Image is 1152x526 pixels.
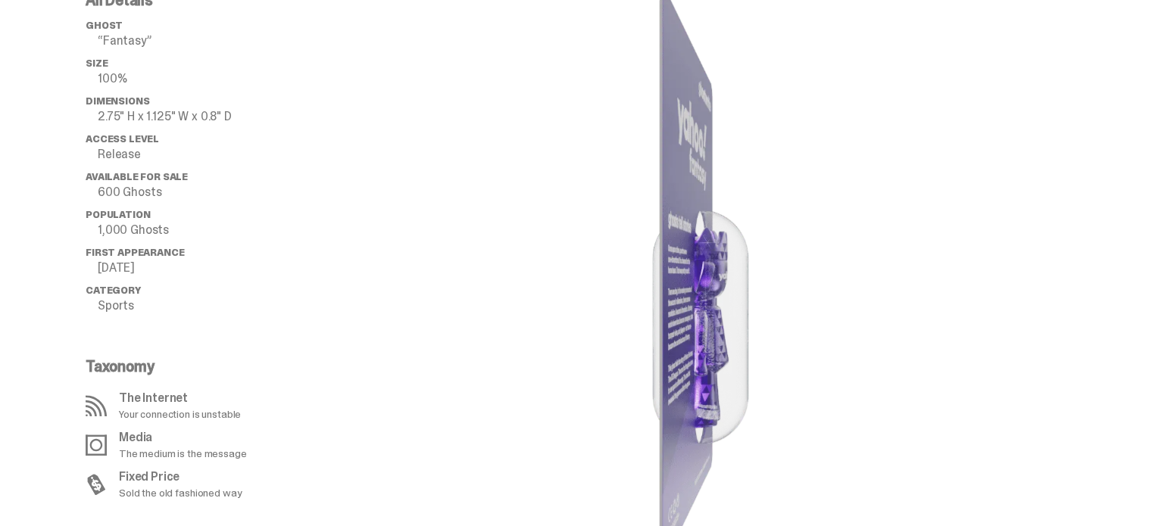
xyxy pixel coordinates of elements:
span: First Appearance [86,246,184,259]
p: Taxonomy [86,359,319,374]
p: Release [98,148,328,160]
p: Sold the old fashioned way [119,487,242,498]
span: Dimensions [86,95,149,107]
span: Access Level [86,132,159,145]
p: Media [119,431,247,444]
p: Your connection is unstable [119,409,241,419]
p: [DATE] [98,262,328,274]
span: ghost [86,19,123,32]
p: “Fantasy” [98,35,328,47]
p: The medium is the message [119,448,247,459]
p: Sports [98,300,328,312]
span: Population [86,208,150,221]
span: Size [86,57,108,70]
p: Fixed Price [119,471,242,483]
span: Category [86,284,141,297]
p: 100% [98,73,328,85]
p: 600 Ghosts [98,186,328,198]
p: 1,000 Ghosts [98,224,328,236]
p: The Internet [119,392,241,404]
p: 2.75" H x 1.125" W x 0.8" D [98,110,328,123]
span: Available for Sale [86,170,188,183]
